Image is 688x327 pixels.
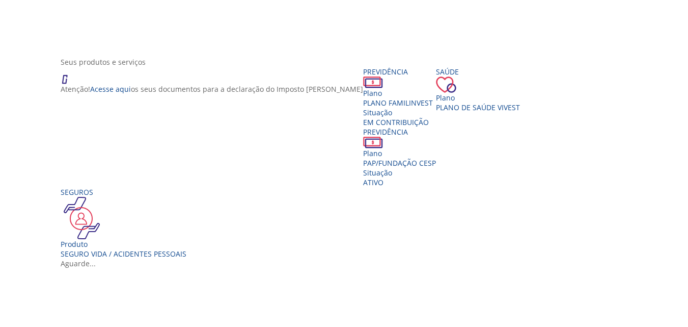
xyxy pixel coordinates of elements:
a: Seguros Produto Seguro Vida / Acidentes Pessoais [61,187,186,259]
span: Ativo [363,178,383,187]
a: Saúde PlanoPlano de Saúde VIVEST [436,67,520,112]
div: Aguarde... [61,259,635,268]
a: Acesse aqui [90,84,131,94]
div: Previdência [363,127,436,137]
img: ico_seguros.png [61,197,103,239]
section: <span lang="en" dir="ltr">ProdutosCard</span> [61,57,635,268]
div: Seguro Vida / Acidentes Pessoais [61,249,186,259]
div: Produto [61,239,186,249]
span: PAP/FUNDAÇÃO CESP [363,158,436,168]
div: Situação [363,168,436,178]
div: Plano [436,93,520,103]
p: Atenção! os seus documentos para a declaração do Imposto [PERSON_NAME] [61,84,363,94]
div: Seguros [61,187,186,197]
div: Previdência [363,67,436,77]
a: Previdência PlanoPLANO FAMILINVEST SituaçãoEM CONTRIBUIÇÃO [363,67,436,127]
span: EM CONTRIBUIÇÃO [363,117,429,127]
a: Previdência PlanoPAP/FUNDAÇÃO CESP SituaçãoAtivo [363,127,436,187]
div: Plano [363,148,436,158]
img: ico_dinheiro.png [363,77,383,88]
div: Plano [363,88,436,98]
img: ico_dinheiro.png [363,137,383,148]
div: Situação [363,108,436,117]
div: Seus produtos e serviços [61,57,635,67]
div: Saúde [436,67,520,77]
span: PLANO FAMILINVEST [363,98,433,108]
span: Plano de Saúde VIVEST [436,103,520,112]
img: ico_atencao.png [61,67,78,84]
img: ico_coracao.png [436,77,456,93]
